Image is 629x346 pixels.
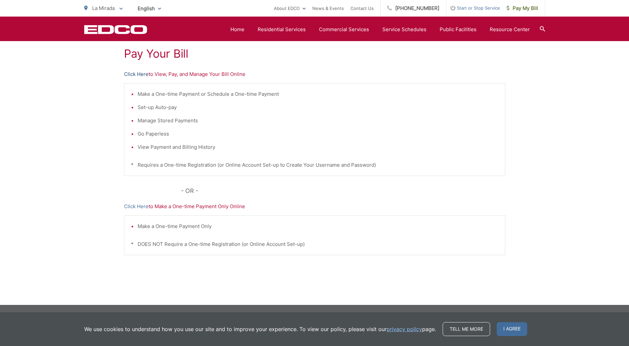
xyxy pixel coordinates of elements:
[258,26,306,33] a: Residential Services
[138,90,498,98] li: Make a One-time Payment or Schedule a One-time Payment
[490,26,530,33] a: Resource Center
[443,322,490,336] a: Tell me more
[138,117,498,125] li: Manage Stored Payments
[319,26,369,33] a: Commercial Services
[124,202,505,210] p: to Make a One-time Payment Only Online
[138,130,498,138] li: Go Paperless
[131,240,498,248] p: * DOES NOT Require a One-time Registration (or Online Account Set-up)
[124,70,505,78] p: to View, Pay, and Manage Your Bill Online
[138,103,498,111] li: Set-up Auto-pay
[138,222,498,230] li: Make a One-time Payment Only
[230,26,244,33] a: Home
[84,25,147,34] a: EDCD logo. Return to the homepage.
[387,325,422,333] a: privacy policy
[84,325,436,333] p: We use cookies to understand how you use our site and to improve your experience. To view our pol...
[274,4,306,12] a: About EDCO
[350,4,374,12] a: Contact Us
[133,3,166,14] span: English
[507,4,538,12] span: Pay My Bill
[131,161,498,169] p: * Requires a One-time Registration (or Online Account Set-up to Create Your Username and Password)
[497,322,527,336] span: I agree
[312,4,344,12] a: News & Events
[124,47,505,60] h1: Pay Your Bill
[124,70,149,78] a: Click Here
[138,143,498,151] li: View Payment and Billing History
[92,5,115,11] span: La Mirada
[181,186,505,196] p: - OR -
[382,26,426,33] a: Service Schedules
[440,26,476,33] a: Public Facilities
[124,202,149,210] a: Click Here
